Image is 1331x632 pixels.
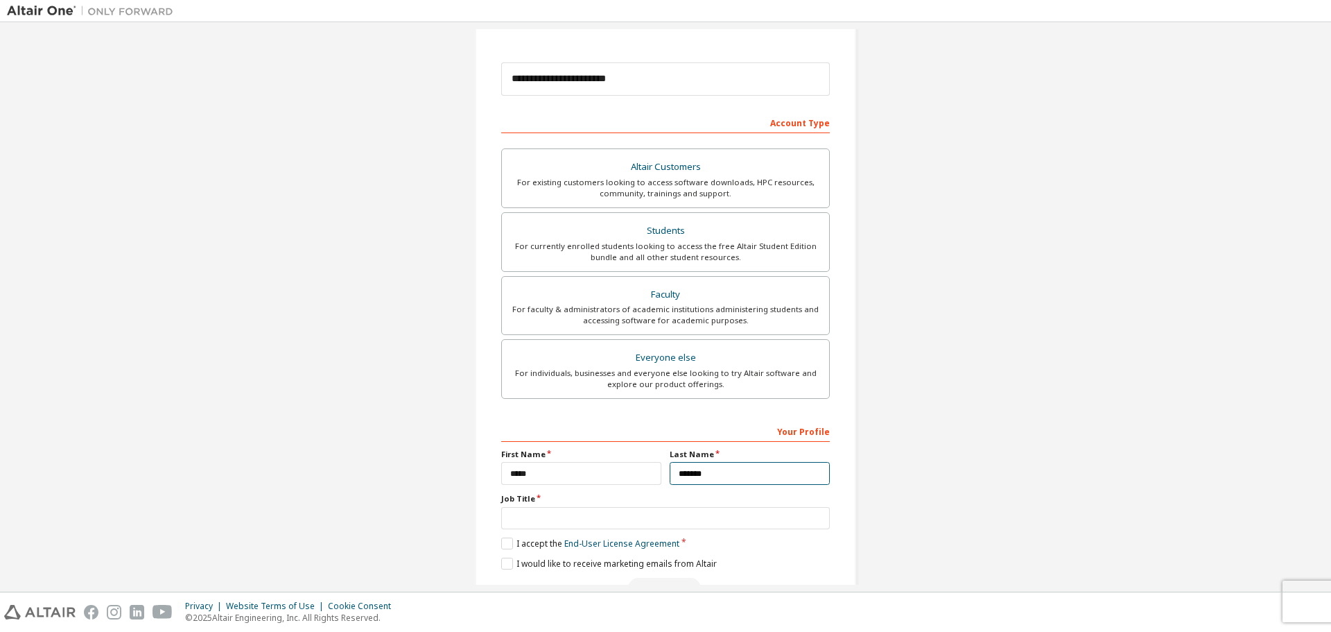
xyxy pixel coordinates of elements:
[501,558,717,570] label: I would like to receive marketing emails from Altair
[107,605,121,620] img: instagram.svg
[510,241,821,263] div: For currently enrolled students looking to access the free Altair Student Edition bundle and all ...
[501,493,830,504] label: Job Title
[564,538,679,549] a: End-User License Agreement
[84,605,98,620] img: facebook.svg
[501,420,830,442] div: Your Profile
[501,111,830,133] div: Account Type
[510,304,821,326] div: For faculty & administrators of academic institutions administering students and accessing softwa...
[501,449,661,460] label: First Name
[510,221,821,241] div: Students
[501,538,679,549] label: I accept the
[510,368,821,390] div: For individuals, businesses and everyone else looking to try Altair software and explore our prod...
[7,4,180,18] img: Altair One
[510,348,821,368] div: Everyone else
[4,605,76,620] img: altair_logo.svg
[226,601,328,612] div: Website Terms of Use
[670,449,830,460] label: Last Name
[185,601,226,612] div: Privacy
[510,285,821,305] div: Faculty
[501,578,830,599] div: Read and acccept EULA to continue
[510,157,821,177] div: Altair Customers
[130,605,144,620] img: linkedin.svg
[510,177,821,199] div: For existing customers looking to access software downloads, HPC resources, community, trainings ...
[328,601,399,612] div: Cookie Consent
[153,605,173,620] img: youtube.svg
[185,612,399,624] p: © 2025 Altair Engineering, Inc. All Rights Reserved.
